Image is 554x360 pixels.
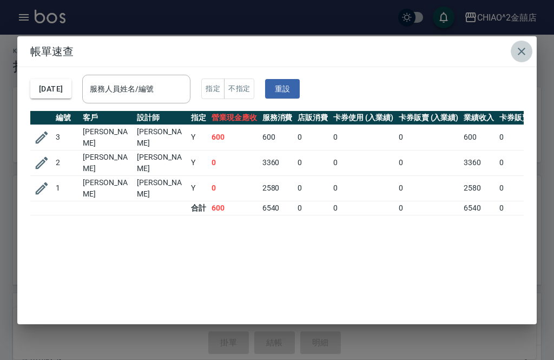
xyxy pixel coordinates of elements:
td: [PERSON_NAME] [134,175,188,201]
td: 0 [209,150,260,175]
th: 業績收入 [461,111,497,125]
td: Y [188,125,209,150]
td: 600 [461,125,497,150]
td: 0 [209,175,260,201]
td: 3360 [260,150,295,175]
td: Y [188,175,209,201]
td: 0 [396,175,461,201]
td: 0 [331,150,396,175]
td: 1 [53,175,80,201]
td: 600 [209,201,260,215]
th: 設計師 [134,111,188,125]
td: 2580 [461,175,497,201]
th: 服務消費 [260,111,295,125]
td: [PERSON_NAME] [80,125,134,150]
button: 指定 [201,78,225,100]
td: 0 [331,175,396,201]
td: 0 [396,201,461,215]
td: 600 [209,125,260,150]
td: 6540 [260,201,295,215]
td: [PERSON_NAME] [134,150,188,175]
button: [DATE] [30,79,71,99]
h2: 帳單速查 [17,36,537,67]
td: Y [188,150,209,175]
td: 0 [295,175,331,201]
td: [PERSON_NAME] [134,125,188,150]
th: 卡券販賣 (入業績) [396,111,461,125]
td: [PERSON_NAME] [80,150,134,175]
th: 卡券使用 (入業績) [331,111,396,125]
th: 店販消費 [295,111,331,125]
td: 0 [331,201,396,215]
td: 0 [396,125,461,150]
td: 0 [295,150,331,175]
td: 6540 [461,201,497,215]
td: 2580 [260,175,295,201]
button: 不指定 [224,78,254,100]
td: 合計 [188,201,209,215]
td: 0 [331,125,396,150]
td: 3360 [461,150,497,175]
td: 3 [53,125,80,150]
td: [PERSON_NAME] [80,175,134,201]
th: 指定 [188,111,209,125]
th: 客戶 [80,111,134,125]
button: 重設 [265,79,300,99]
td: 0 [295,201,331,215]
th: 營業現金應收 [209,111,260,125]
th: 編號 [53,111,80,125]
td: 600 [260,125,295,150]
td: 2 [53,150,80,175]
td: 0 [396,150,461,175]
td: 0 [295,125,331,150]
